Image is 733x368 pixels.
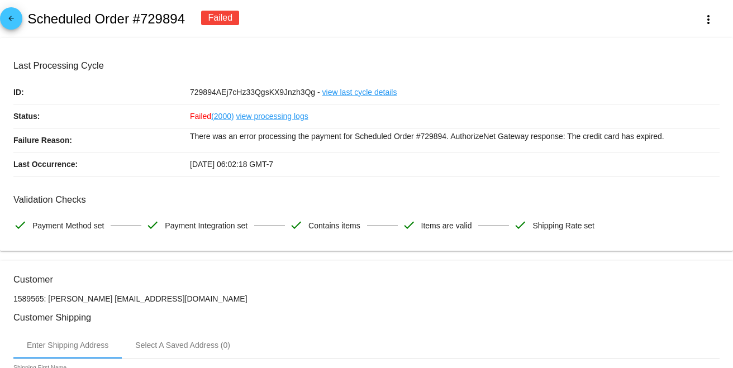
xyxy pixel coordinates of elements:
mat-icon: check [513,218,527,232]
h3: Customer [13,274,720,285]
span: 729894AEj7cHz33QgsKX9Jnzh3Qg - [190,88,320,97]
h2: Scheduled Order #729894 [27,11,185,27]
span: Payment Method set [32,214,104,237]
p: There was an error processing the payment for Scheduled Order #729894. AuthorizeNet Gateway respo... [190,128,720,144]
a: view last cycle details [322,80,397,104]
p: Status: [13,104,190,128]
a: (2000) [211,104,234,128]
mat-icon: check [402,218,416,232]
div: Failed [201,11,239,25]
span: Contains items [308,214,360,237]
mat-icon: check [146,218,159,232]
p: Last Occurrence: [13,152,190,176]
mat-icon: check [289,218,303,232]
span: Failed [190,112,234,121]
p: 1589565: [PERSON_NAME] [EMAIL_ADDRESS][DOMAIN_NAME] [13,294,720,303]
h3: Customer Shipping [13,312,720,323]
span: Items are valid [421,214,472,237]
span: Payment Integration set [165,214,247,237]
mat-icon: check [13,218,27,232]
mat-icon: more_vert [702,13,715,26]
span: Shipping Rate set [532,214,594,237]
h3: Validation Checks [13,194,720,205]
a: view processing logs [236,104,308,128]
mat-icon: arrow_back [4,15,18,28]
h3: Last Processing Cycle [13,60,720,71]
div: Enter Shipping Address [27,341,108,350]
span: [DATE] 06:02:18 GMT-7 [190,160,273,169]
div: Select A Saved Address (0) [135,341,230,350]
p: Failure Reason: [13,128,190,152]
p: ID: [13,80,190,104]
